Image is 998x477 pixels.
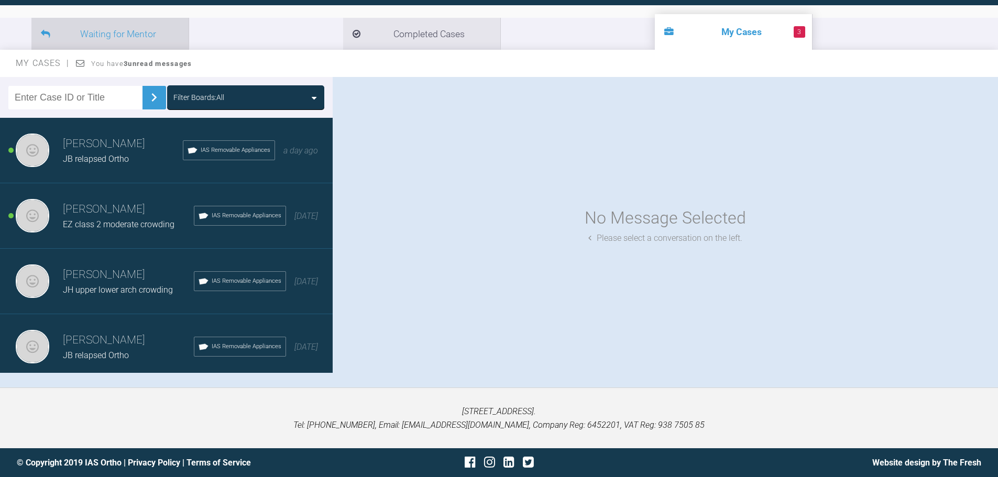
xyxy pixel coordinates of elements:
img: Stephen Davies [16,134,49,167]
img: Stephen Davies [16,264,49,298]
li: Waiting for Mentor [31,18,189,50]
span: [DATE] [294,342,318,352]
span: JB relapsed Ortho [63,350,129,360]
span: IAS Removable Appliances [212,276,281,286]
div: No Message Selected [585,205,746,231]
h3: [PERSON_NAME] [63,135,183,153]
span: IAS Removable Appliances [212,211,281,220]
span: a day ago [283,146,318,156]
img: Stephen Davies [16,199,49,232]
a: Privacy Policy [128,458,180,468]
li: Completed Cases [343,18,500,50]
a: Website design by The Fresh [872,458,981,468]
div: Please select a conversation on the left. [588,231,742,245]
img: chevronRight.28bd32b0.svg [146,89,162,106]
span: JH upper lower arch crowding [63,285,173,295]
span: EZ class 2 moderate crowding [63,219,174,229]
li: My Cases [655,14,812,50]
span: My Cases [16,58,70,68]
h3: [PERSON_NAME] [63,201,194,218]
span: 3 [794,26,805,38]
span: [DATE] [294,211,318,221]
div: Filter Boards: All [173,92,224,103]
span: IAS Removable Appliances [212,342,281,351]
h3: [PERSON_NAME] [63,266,194,284]
span: IAS Removable Appliances [201,146,270,155]
h3: [PERSON_NAME] [63,331,194,349]
input: Enter Case ID or Title [8,86,142,109]
a: Terms of Service [187,458,251,468]
span: JB relapsed Ortho [63,154,129,164]
div: © Copyright 2019 IAS Ortho | | [17,456,338,470]
span: You have [91,60,192,68]
strong: 3 unread messages [124,60,192,68]
p: [STREET_ADDRESS]. Tel: [PHONE_NUMBER], Email: [EMAIL_ADDRESS][DOMAIN_NAME], Company Reg: 6452201,... [17,405,981,431]
span: [DATE] [294,276,318,286]
img: Stephen Davies [16,330,49,363]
